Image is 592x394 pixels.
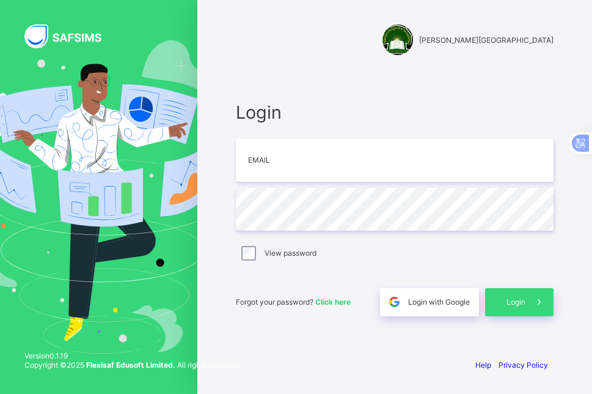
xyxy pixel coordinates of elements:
a: Help [475,360,491,370]
a: Privacy Policy [499,360,548,370]
a: Click here [315,297,351,307]
img: google.396cfc9801f0270233282035f929180a.svg [387,295,401,309]
span: Copyright © 2025 All rights reserved. [24,360,240,370]
span: Login [236,102,554,123]
span: Login with Google [408,297,470,307]
span: [PERSON_NAME][GEOGRAPHIC_DATA] [419,35,554,45]
label: View password [265,248,316,258]
span: Login [506,297,525,307]
img: SAFSIMS Logo [24,24,116,48]
span: Version 0.1.19 [24,351,240,360]
span: Forgot your password? [236,297,351,307]
strong: Flexisaf Edusoft Limited. [86,360,175,370]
